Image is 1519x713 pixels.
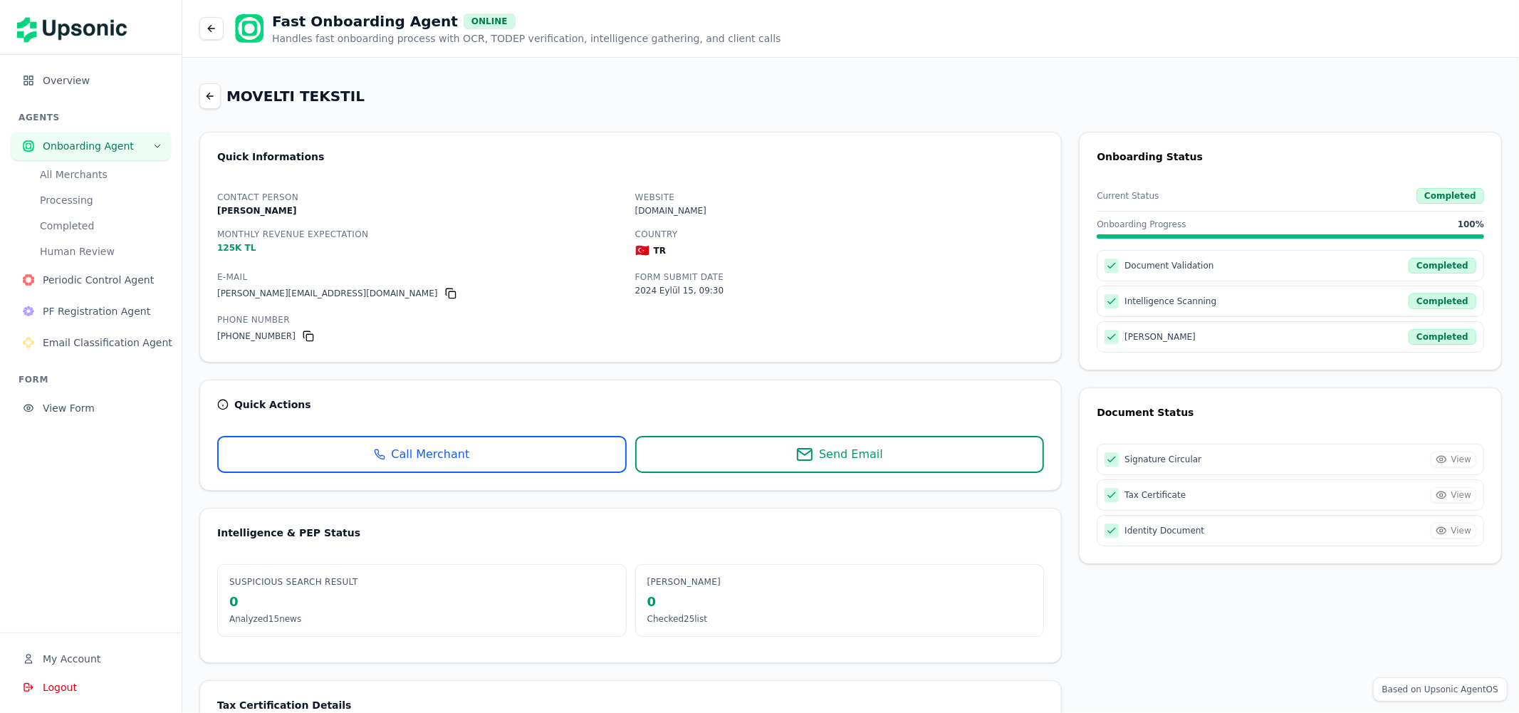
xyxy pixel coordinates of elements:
[217,150,1044,164] div: Quick Informations
[1124,296,1216,307] span: Intelligence Scanning
[217,242,627,254] p: 125K TL
[217,315,290,325] label: Phone Number
[1409,258,1476,274] div: Completed
[635,242,649,259] span: 🇹🇷
[635,285,1045,296] p: 2024 Eylül 15, 09:30
[23,274,34,286] img: Periodic Control Agent
[28,219,170,232] a: Completed
[217,698,1044,712] div: Tax Certification Details
[1124,331,1196,343] span: [PERSON_NAME]
[217,272,248,282] label: E-Mail
[819,446,883,463] span: Send Email
[1124,489,1186,501] span: Tax Certificate
[635,272,724,282] label: Form Submit Date
[1416,188,1484,204] div: Completed
[11,306,170,320] a: PF Registration AgentPF Registration Agent
[11,338,170,351] a: Email Classification AgentEmail Classification Agent
[229,613,615,625] p: Analyzed 15 news
[217,331,296,342] p: [PHONE_NUMBER]
[23,337,34,348] img: Email Classification Agent
[43,139,147,153] span: Onboarding Agent
[43,304,159,318] span: PF Registration Agent
[43,680,77,694] span: Logout
[647,613,1033,625] p: Checked 25 list
[272,11,458,31] h1: Fast Onboarding Agent
[1097,405,1484,420] div: Document Status
[234,397,311,412] div: Quick Actions
[635,192,675,202] label: Website
[28,163,170,186] button: All Merchants
[28,240,170,263] button: Human Review
[229,592,615,612] div: 0
[19,374,170,385] h3: FORM
[391,446,469,463] span: Call Merchant
[17,7,137,47] img: Upsonic
[217,229,368,239] label: Monthly Revenue Expectation
[226,86,365,106] h2: MOVELTI TEKSTIL
[28,189,170,212] button: Processing
[1124,260,1213,271] span: Document Validation
[11,394,170,422] button: View Form
[43,652,100,666] span: My Account
[43,73,159,88] span: Overview
[1409,329,1476,345] div: Completed
[217,526,1044,540] div: Intelligence & PEP Status
[28,167,170,181] a: All Merchants
[11,654,170,667] a: My Account
[654,245,666,256] p: TR
[23,140,34,152] img: Onboarding Agent
[19,112,170,123] h3: AGENTS
[11,66,170,95] button: Overview
[28,214,170,237] button: Completed
[28,193,170,207] a: Processing
[229,576,615,588] h3: Suspicious Search Result
[11,403,170,417] a: View Form
[11,673,170,702] button: Logout
[647,592,1033,612] div: 0
[635,436,1045,473] button: Send Email
[11,645,170,673] button: My Account
[43,273,159,287] span: Periodic Control Agent
[11,297,170,326] button: PF Registration Agent
[647,576,1033,588] h3: [PERSON_NAME]
[217,436,627,473] button: Call Merchant
[635,229,678,239] label: Country
[1097,219,1186,230] span: Onboarding Progress
[217,205,627,217] p: [PERSON_NAME]
[43,335,172,350] span: Email Classification Agent
[1458,219,1484,230] span: 100 %
[1124,525,1204,536] span: Identity Document
[23,306,34,317] img: PF Registration Agent
[1097,150,1484,164] div: Onboarding Status
[11,76,170,89] a: Overview
[11,328,170,357] button: Email Classification Agent
[217,288,438,299] p: [PERSON_NAME][EMAIL_ADDRESS][DOMAIN_NAME]
[11,275,170,288] a: Periodic Control AgentPeriodic Control Agent
[1409,293,1476,309] div: Completed
[11,266,170,294] button: Periodic Control Agent
[635,205,1045,217] p: [DOMAIN_NAME]
[272,31,781,46] p: Handles fast onboarding process with OCR, TODEP verification, intelligence gathering, and client ...
[1097,190,1159,202] span: Current Status
[464,14,516,29] div: ONLINE
[235,14,263,43] img: Onboarding Agent
[11,132,170,160] button: Onboarding Agent
[1124,454,1201,465] span: Signature Circular
[217,192,298,202] label: Contact Person
[43,401,159,415] span: View Form
[28,244,170,258] a: Human Review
